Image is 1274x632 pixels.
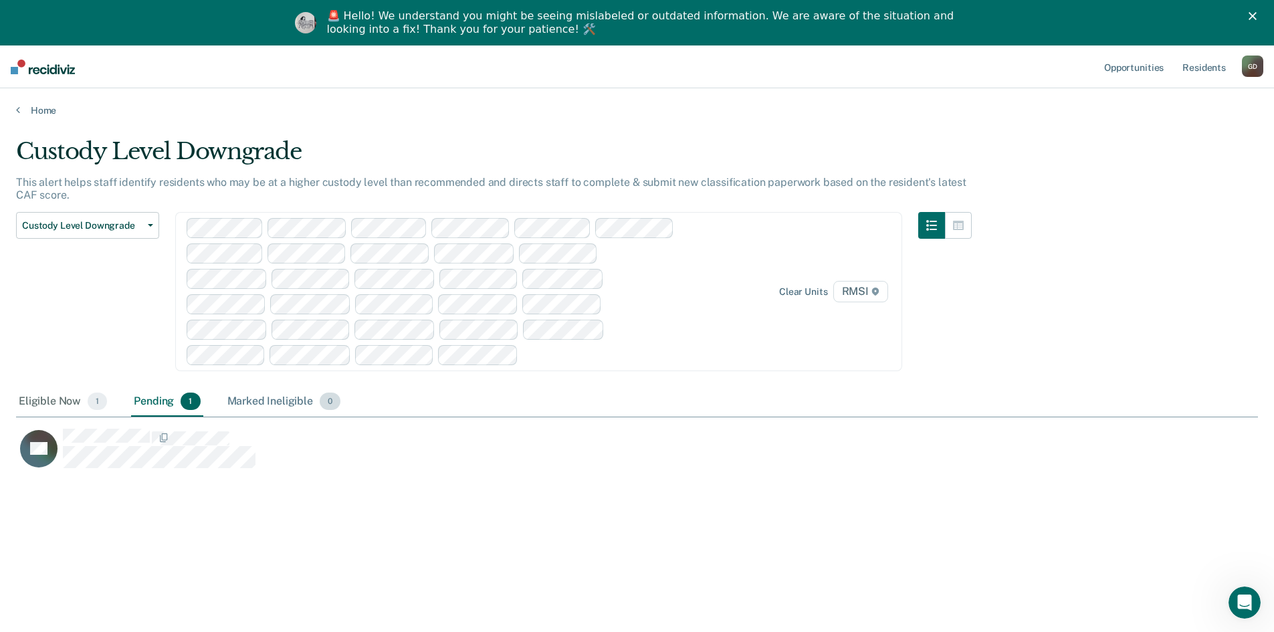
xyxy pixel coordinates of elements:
[16,104,1258,116] a: Home
[88,393,107,410] span: 1
[320,393,340,410] span: 0
[833,281,888,302] span: RMSI
[16,387,110,417] div: Eligible Now1
[1242,56,1263,77] button: GD
[16,212,159,239] button: Custody Level Downgrade
[1229,587,1261,619] iframe: Intercom live chat
[22,220,142,231] span: Custody Level Downgrade
[16,428,1103,482] div: CaseloadOpportunityCell-00574808
[11,60,75,74] img: Recidiviz
[131,387,203,417] div: Pending1
[779,286,828,298] div: Clear units
[1101,45,1166,88] a: Opportunities
[225,387,344,417] div: Marked Ineligible0
[1180,45,1229,88] a: Residents
[181,393,200,410] span: 1
[16,138,972,176] div: Custody Level Downgrade
[16,176,966,201] p: This alert helps staff identify residents who may be at a higher custody level than recommended a...
[327,9,958,36] div: 🚨 Hello! We understand you might be seeing mislabeled or outdated information. We are aware of th...
[295,12,316,33] img: Profile image for Kim
[1249,12,1262,20] div: Close
[1242,56,1263,77] div: G D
